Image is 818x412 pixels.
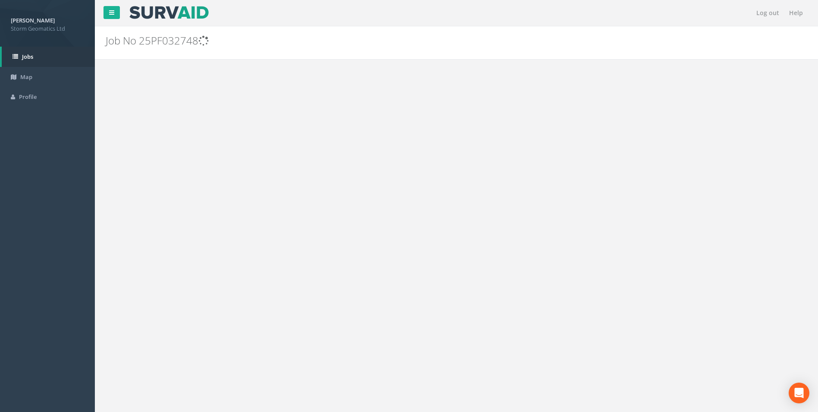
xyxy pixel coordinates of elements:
[789,383,809,403] div: Open Intercom Messenger
[19,93,37,101] span: Profile
[11,16,55,24] strong: [PERSON_NAME]
[2,47,95,67] a: Jobs
[11,14,84,32] a: [PERSON_NAME] Storm Geomatics Ltd
[106,35,688,46] h2: Job No 25PF032748
[11,25,84,33] span: Storm Geomatics Ltd
[22,53,33,60] span: Jobs
[20,73,32,81] span: Map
